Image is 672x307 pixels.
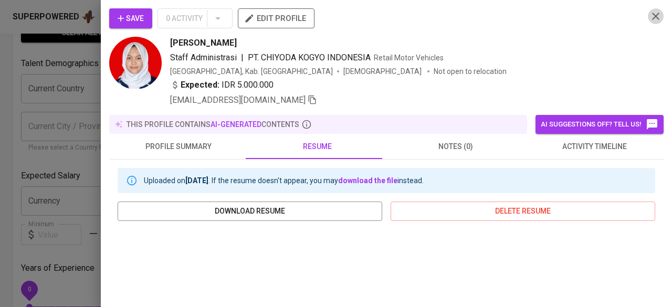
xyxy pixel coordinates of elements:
[541,118,658,131] span: AI suggestions off? Tell us!
[118,12,144,25] span: Save
[118,202,382,221] button: download resume
[181,79,219,91] b: Expected:
[393,140,519,153] span: notes (0)
[211,120,261,129] span: AI-generated
[170,79,274,91] div: IDR 5.000.000
[254,140,380,153] span: resume
[343,66,423,77] span: [DEMOGRAPHIC_DATA]
[170,95,306,105] span: [EMAIL_ADDRESS][DOMAIN_NAME]
[535,115,664,134] button: AI suggestions off? Tell us!
[170,66,333,77] div: [GEOGRAPHIC_DATA], Kab. [GEOGRAPHIC_DATA]
[531,140,657,153] span: activity timeline
[109,8,152,28] button: Save
[144,171,424,190] div: Uploaded on . If the resume doesn't appear, you may instead.
[399,205,647,218] span: delete resume
[126,205,374,218] span: download resume
[109,37,162,89] img: ff5d4a27f78aad324da2fa05664e3dd4.jpg
[246,12,306,25] span: edit profile
[127,119,299,130] p: this profile contains contents
[434,66,507,77] p: Not open to relocation
[238,14,314,22] a: edit profile
[115,140,241,153] span: profile summary
[170,37,237,49] span: [PERSON_NAME]
[338,176,397,185] a: download the file
[241,51,244,64] span: |
[185,176,208,185] b: [DATE]
[170,52,237,62] span: Staff Administrasi
[374,54,444,62] span: Retail Motor Vehicles
[248,52,371,62] span: PT. CHIYODA KOGYO INDONESIA
[238,8,314,28] button: edit profile
[391,202,655,221] button: delete resume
